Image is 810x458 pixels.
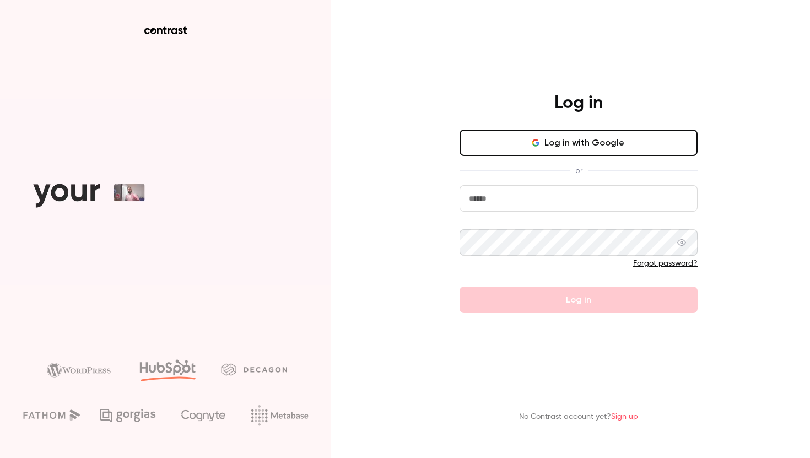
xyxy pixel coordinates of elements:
[633,260,698,267] a: Forgot password?
[519,411,638,423] p: No Contrast account yet?
[460,130,698,156] button: Log in with Google
[221,363,287,375] img: decagon
[570,165,588,176] span: or
[611,413,638,421] a: Sign up
[554,92,603,114] h4: Log in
